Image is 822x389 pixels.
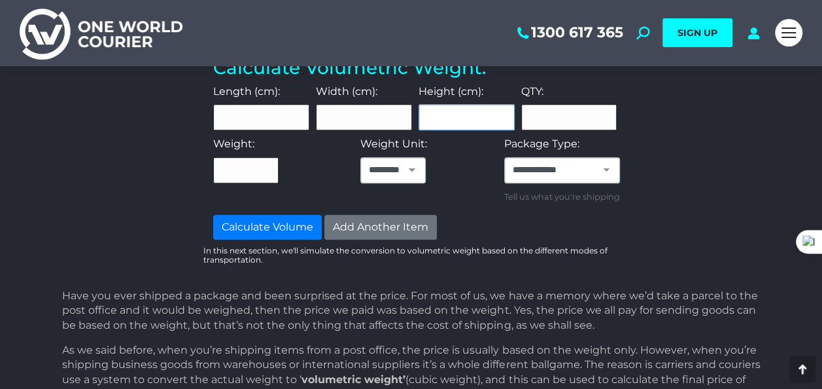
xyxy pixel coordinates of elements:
[62,289,766,333] p: Have you ever shipped a package and been surprised at the price. For most of us, we have a memory...
[419,84,483,99] label: Height (cm):
[677,27,717,39] span: SIGN UP
[521,84,543,99] label: QTY:
[301,373,405,386] strong: volumetric weight’
[515,24,623,41] a: 1300 617 365
[213,137,254,151] label: Weight:
[504,137,579,151] label: Package Type:
[213,84,280,99] label: Length (cm):
[775,19,802,46] a: Mobile menu icon
[504,190,620,204] small: Tell us what you're shipping
[316,84,377,99] label: Width (cm):
[324,215,437,240] button: Add Another Item
[203,246,626,265] p: In this next section, we'll simulate the conversion to volumetric weight based on the different m...
[213,215,322,240] button: Calculate Volume
[213,57,617,79] h3: Calculate Volumetric Weight.
[662,18,732,47] a: SIGN UP
[360,137,427,151] label: Weight Unit:
[20,7,182,60] img: One World Courier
